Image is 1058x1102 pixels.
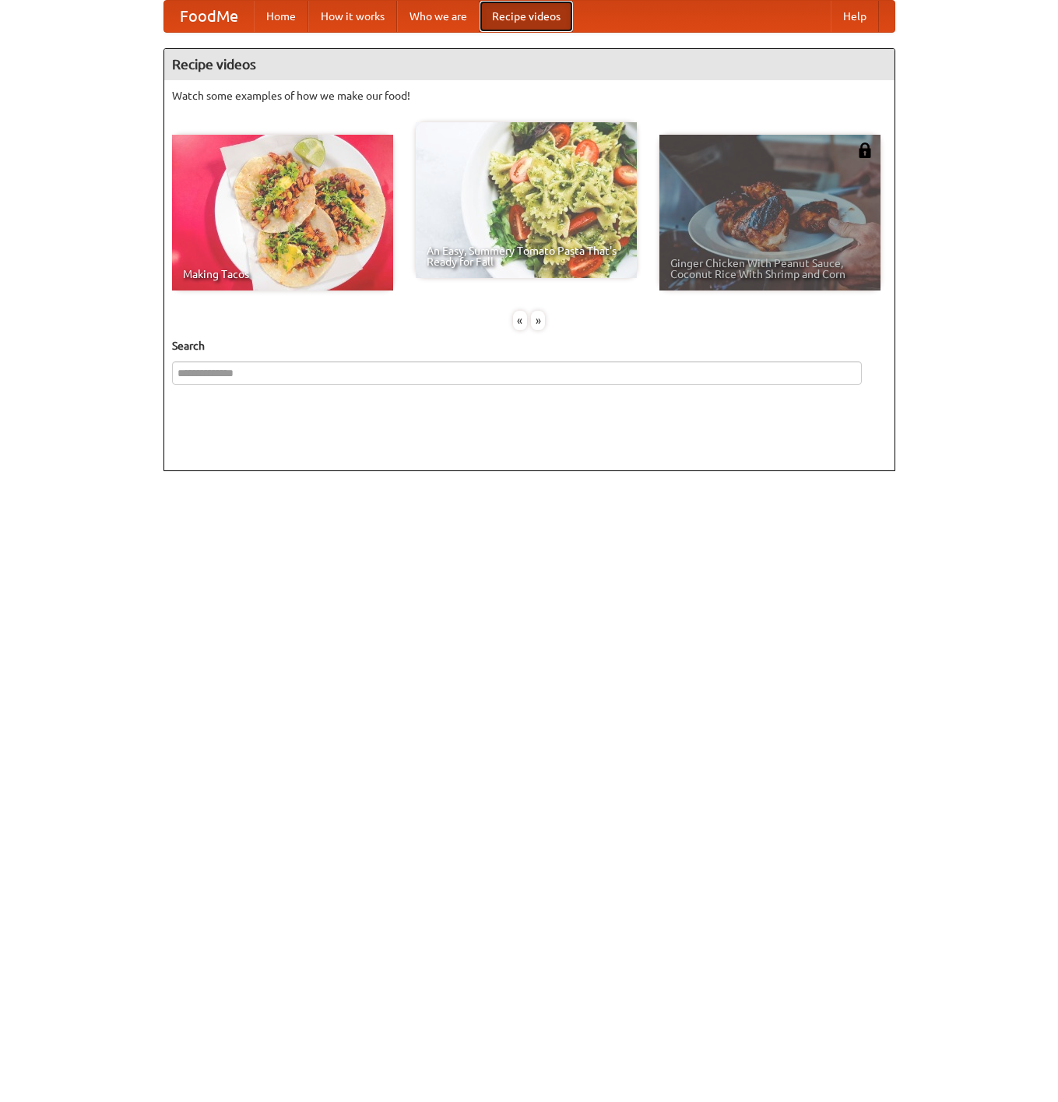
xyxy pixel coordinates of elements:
a: Making Tacos [172,135,393,290]
a: Recipe videos [480,1,573,32]
span: Making Tacos [183,269,382,280]
a: Help [831,1,879,32]
h4: Recipe videos [164,49,895,80]
img: 483408.png [857,143,873,158]
p: Watch some examples of how we make our food! [172,88,887,104]
a: Home [254,1,308,32]
a: Who we are [397,1,480,32]
div: » [531,311,545,330]
a: An Easy, Summery Tomato Pasta That's Ready for Fall [416,122,637,278]
a: FoodMe [164,1,254,32]
span: An Easy, Summery Tomato Pasta That's Ready for Fall [427,245,626,267]
h5: Search [172,338,887,354]
div: « [513,311,527,330]
a: How it works [308,1,397,32]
